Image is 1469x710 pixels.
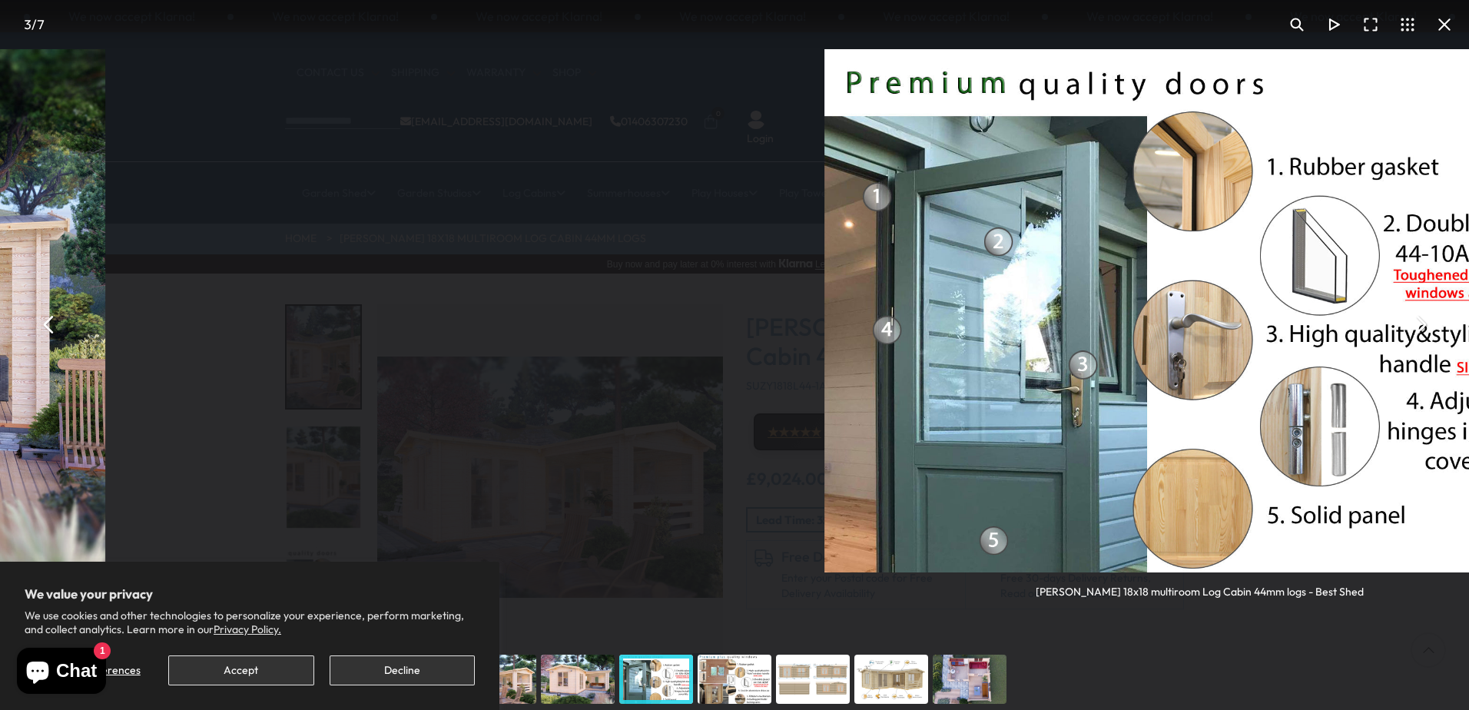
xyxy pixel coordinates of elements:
button: Toggle zoom level [1278,6,1315,43]
h2: We value your privacy [25,586,475,602]
button: Close [1426,6,1463,43]
div: [PERSON_NAME] 18x18 multiroom Log Cabin 44mm logs - Best Shed [1036,572,1364,599]
button: Decline [330,655,475,685]
button: Toggle thumbnails [1389,6,1426,43]
button: Next [1401,306,1438,343]
a: Privacy Policy. [214,622,281,636]
button: Previous [31,306,68,343]
inbox-online-store-chat: Shopify online store chat [12,648,111,698]
span: 3 [24,16,32,32]
div: / [6,6,61,43]
button: Accept [168,655,313,685]
p: We use cookies and other technologies to personalize your experience, perform marketing, and coll... [25,609,475,636]
span: 7 [37,16,45,32]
